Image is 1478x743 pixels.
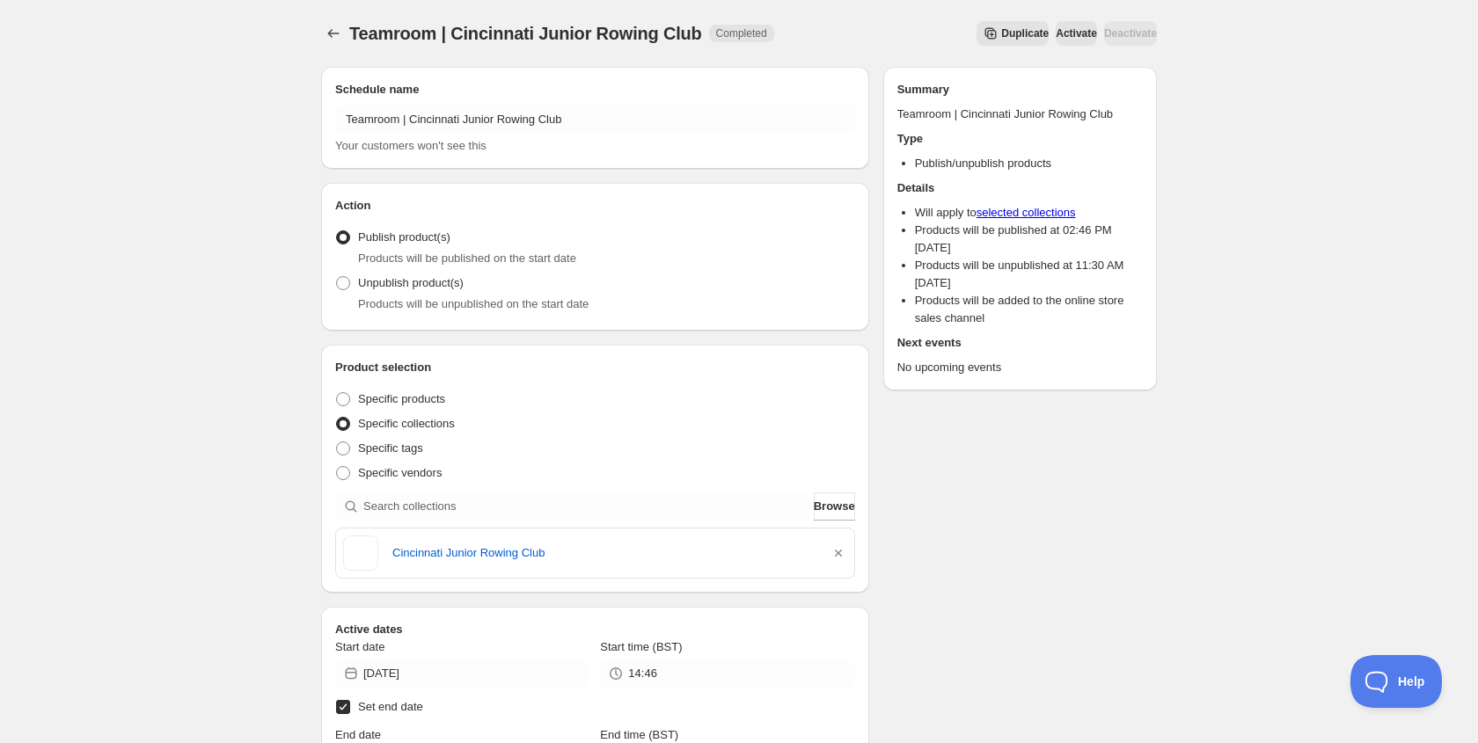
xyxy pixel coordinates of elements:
span: Your customers won't see this [335,139,487,152]
span: Browse [814,498,855,515]
span: Unpublish product(s) [358,276,464,289]
span: Specific tags [358,441,423,455]
input: Search collections [363,492,810,521]
button: Activate [1056,21,1097,46]
a: selected collections [977,206,1076,219]
span: Specific products [358,392,445,405]
span: Specific collections [358,417,455,430]
button: Schedules [321,21,346,46]
iframe: Toggle Customer Support [1350,655,1443,708]
a: Cincinnati Junior Rowing Club [392,544,816,562]
span: Specific vendors [358,466,442,479]
p: Teamroom | Cincinnati Junior Rowing Club [897,106,1143,123]
button: Browse [814,492,855,521]
span: Completed [716,26,767,40]
button: Secondary action label [977,21,1049,46]
li: Products will be published at 02:46 PM [DATE] [915,222,1143,257]
h2: Details [897,179,1143,197]
h2: Active dates [335,621,855,638]
span: Products will be unpublished on the start date [358,297,589,310]
h2: Type [897,130,1143,148]
p: No upcoming events [897,359,1143,376]
li: Products will be added to the online store sales channel [915,292,1143,327]
span: End time (BST) [600,728,678,741]
span: Start time (BST) [600,640,682,653]
span: Products will be published on the start date [358,251,576,265]
li: Products will be unpublished at 11:30 AM [DATE] [915,257,1143,292]
span: Set end date [358,700,423,713]
h2: Action [335,197,855,215]
span: Teamroom | Cincinnati Junior Rowing Club [349,24,702,43]
span: Start date [335,640,384,653]
span: Duplicate [1001,26,1049,40]
li: Publish/unpublish products [915,155,1143,172]
h2: Next events [897,334,1143,352]
h2: Schedule name [335,81,855,98]
span: Publish product(s) [358,230,450,244]
span: Activate [1056,26,1097,40]
h2: Summary [897,81,1143,98]
li: Will apply to [915,204,1143,222]
h2: Product selection [335,359,855,376]
span: End date [335,728,381,741]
